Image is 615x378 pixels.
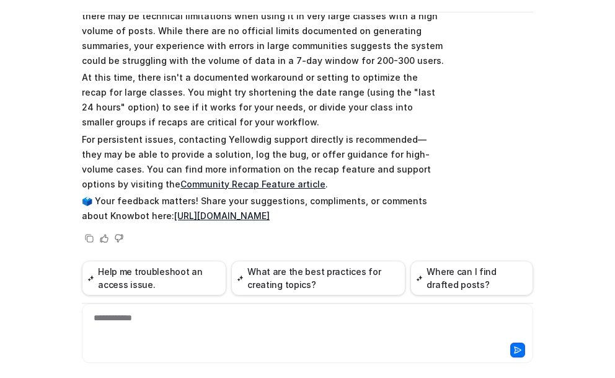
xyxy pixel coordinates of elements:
[231,261,405,295] button: What are the best practices for creating topics?
[180,179,325,189] a: Community Recap Feature article
[410,261,533,295] button: Where can I find drafted posts?
[82,261,226,295] button: Help me troubleshoot an access issue.
[82,194,445,223] p: 🗳️ Your feedback matters! Share your suggestions, compliments, or comments about Knowbot here:
[174,210,270,221] a: [URL][DOMAIN_NAME]
[82,132,445,192] p: For persistent issues, contacting Yellowdig support directly is recommended—they may be able to p...
[82,70,445,130] p: At this time, there isn't a documented workaround or setting to optimize the recap for large clas...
